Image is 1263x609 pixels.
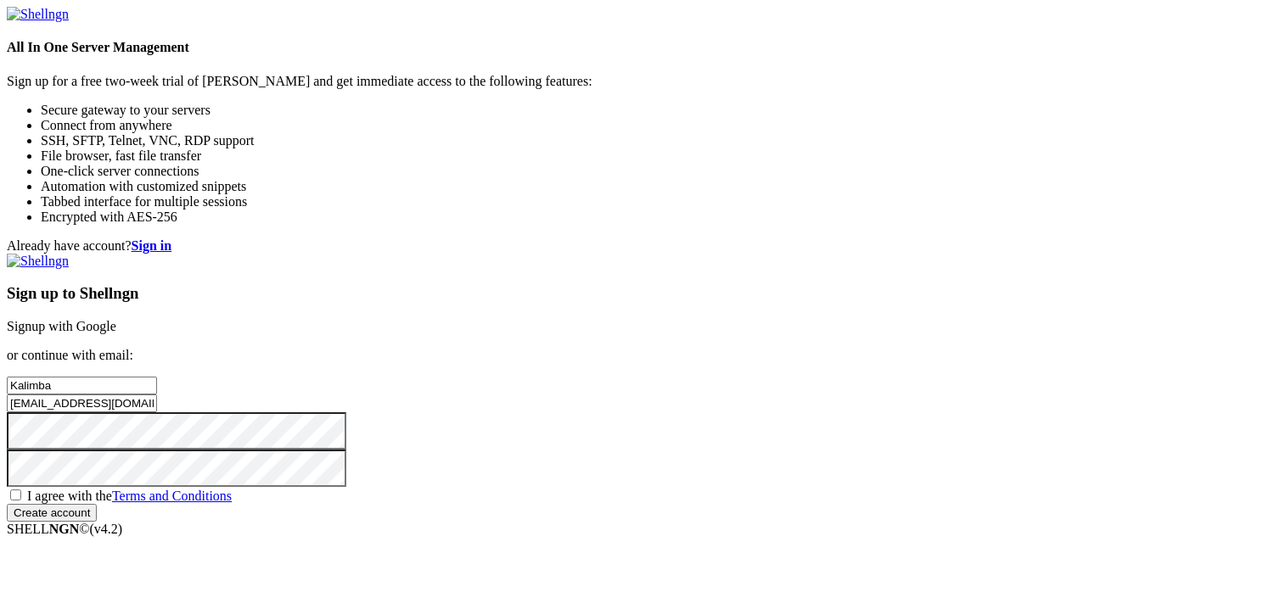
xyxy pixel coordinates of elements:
[41,148,1256,164] li: File browser, fast file transfer
[90,522,123,536] span: 4.2.0
[7,40,1256,55] h4: All In One Server Management
[7,74,1256,89] p: Sign up for a free two-week trial of [PERSON_NAME] and get immediate access to the following feat...
[41,118,1256,133] li: Connect from anywhere
[7,394,157,412] input: Email address
[27,489,232,503] span: I agree with the
[7,238,1256,254] div: Already have account?
[132,238,172,253] a: Sign in
[41,194,1256,210] li: Tabbed interface for multiple sessions
[7,254,69,269] img: Shellngn
[7,7,69,22] img: Shellngn
[7,284,1256,303] h3: Sign up to Shellngn
[41,179,1256,194] li: Automation with customized snippets
[41,133,1256,148] li: SSH, SFTP, Telnet, VNC, RDP support
[41,164,1256,179] li: One-click server connections
[41,103,1256,118] li: Secure gateway to your servers
[49,522,80,536] b: NGN
[7,319,116,333] a: Signup with Google
[7,504,97,522] input: Create account
[7,522,122,536] span: SHELL ©
[41,210,1256,225] li: Encrypted with AES-256
[112,489,232,503] a: Terms and Conditions
[10,489,21,500] input: I agree with theTerms and Conditions
[7,348,1256,363] p: or continue with email:
[7,377,157,394] input: Full name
